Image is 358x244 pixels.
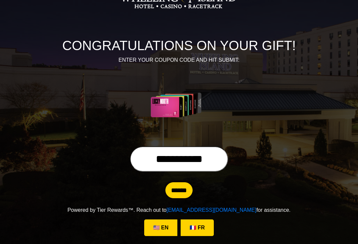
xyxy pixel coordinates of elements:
a: 🇺🇸 EN [144,219,177,236]
h1: CONGRATULATIONS ON YOUR GIFT! [25,38,333,53]
a: [EMAIL_ADDRESS][DOMAIN_NAME] [166,207,256,213]
a: 🇫🇷 FR [181,219,214,236]
img: Center Image [135,72,223,138]
p: ENTER YOUR COUPON CODE AND HIT SUBMIT: [25,56,333,64]
div: Language Selection [143,219,215,236]
span: Powered by Tier Rewards™. Reach out to for assistance. [67,207,290,213]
